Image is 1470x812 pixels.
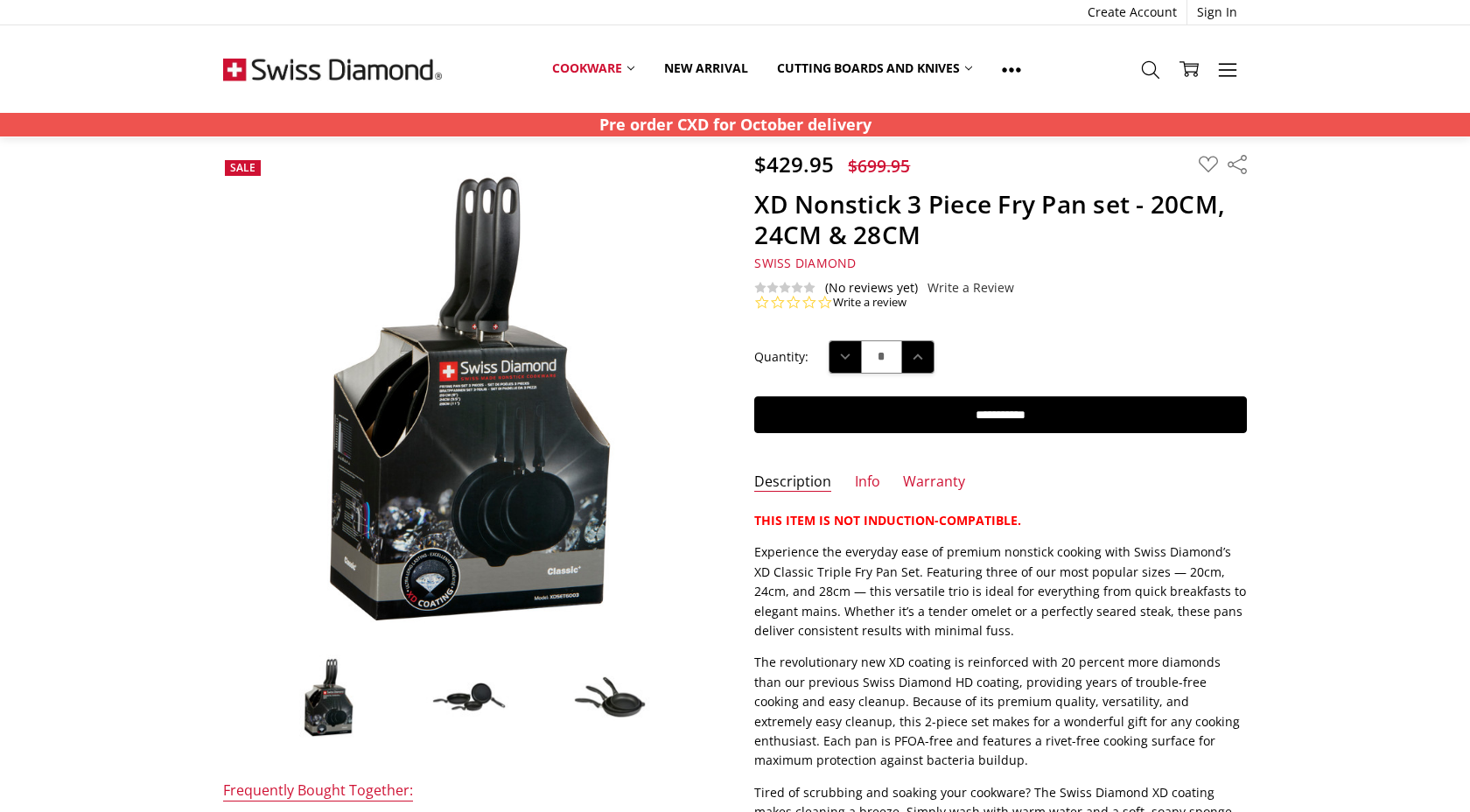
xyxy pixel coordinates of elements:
img: XD Nonstick 3 Piece Fry Pan set - 20CM, 24CM & 28CM [425,675,513,719]
img: XD Nonstick 3 Piece Fry Pan set - 20CM, 24CM & 28CM [566,668,654,725]
img: XD Nonstick 3 Piece Fry Pan set - 20CM, 24CM & 28CM [298,654,360,741]
span: Sale [230,160,255,175]
a: Write a review [833,295,906,311]
strong: Pre order CXD for October delivery [599,114,871,135]
a: Cutting boards and knives [762,49,987,87]
p: Experience the everyday ease of premium nonstick cooking with Swiss Diamond’s XD Classic Triple F... [754,542,1247,640]
h1: XD Nonstick 3 Piece Fry Pan set - 20CM, 24CM & 28CM [754,189,1247,250]
a: Write a Review [927,281,1014,295]
div: Frequently Bought Together: [223,781,413,801]
img: Free Shipping On Every Order [223,25,442,113]
span: $699.95 [848,154,910,178]
strong: THIS ITEM IS NOT INDUCTION-COMPATIBLE. [754,512,1021,528]
span: Swiss Diamond [754,255,856,271]
span: $429.95 [754,150,834,178]
a: Info [855,472,880,493]
a: Show All [987,49,1036,88]
a: Description [754,472,831,493]
p: The revolutionary new XD coating is reinforced with 20 percent more diamonds than our previous Sw... [754,653,1247,770]
a: Warranty [903,472,965,493]
a: Cookware [537,49,649,87]
label: Quantity: [754,347,808,367]
a: New arrival [649,49,762,87]
span: (No reviews yet) [825,281,918,295]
